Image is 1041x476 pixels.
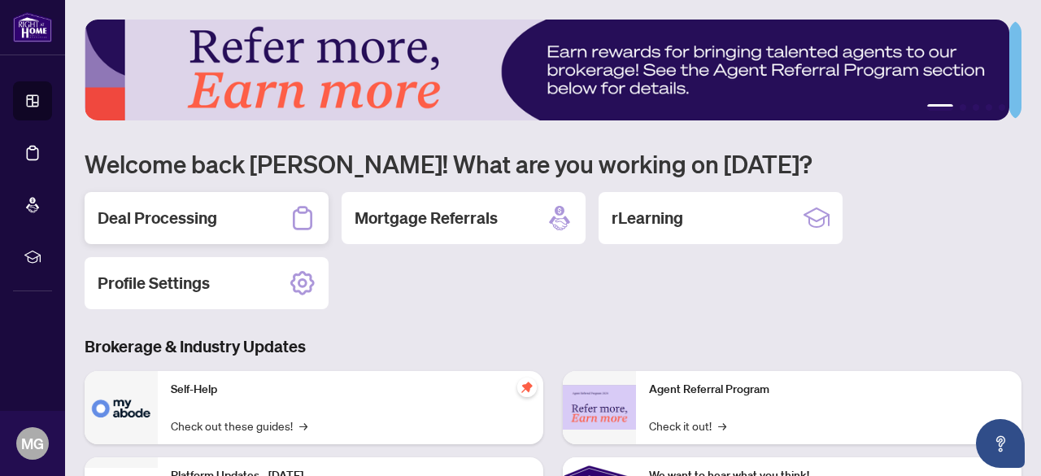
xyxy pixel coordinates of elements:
[13,12,52,42] img: logo
[355,207,498,229] h2: Mortgage Referrals
[718,417,726,435] span: →
[21,432,44,455] span: MG
[85,148,1021,179] h1: Welcome back [PERSON_NAME]! What are you working on [DATE]?
[517,378,537,397] span: pushpin
[98,272,210,295] h2: Profile Settings
[171,417,307,435] a: Check out these guides!→
[563,385,636,430] img: Agent Referral Program
[976,419,1025,468] button: Open asap
[960,104,966,111] button: 2
[649,381,1008,399] p: Agent Referral Program
[85,371,158,444] img: Self-Help
[299,417,307,435] span: →
[649,417,726,435] a: Check it out!→
[973,104,979,111] button: 3
[612,207,683,229] h2: rLearning
[98,207,217,229] h2: Deal Processing
[85,20,1009,120] img: Slide 0
[85,335,1021,358] h3: Brokerage & Industry Updates
[927,104,953,111] button: 1
[986,104,992,111] button: 4
[999,104,1005,111] button: 5
[171,381,530,399] p: Self-Help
